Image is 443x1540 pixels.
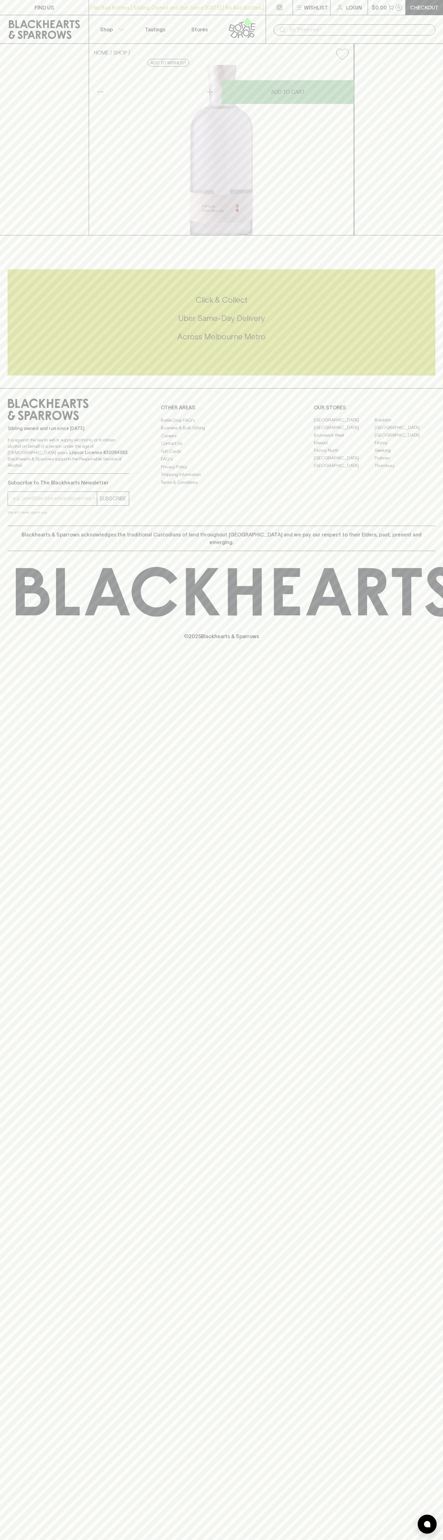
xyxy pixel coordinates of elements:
a: Prahran [375,454,435,462]
h5: Across Melbourne Metro [8,331,435,342]
p: SUBSCRIBE [100,495,126,502]
p: $0.00 [372,4,387,11]
a: Fitzroy [375,439,435,447]
a: Geelong [375,447,435,454]
a: Braddon [375,416,435,424]
p: FIND US [35,4,54,11]
a: [GEOGRAPHIC_DATA] [314,416,375,424]
p: Login [346,4,362,11]
a: [GEOGRAPHIC_DATA] [314,424,375,432]
img: 26072.png [89,65,354,235]
a: [GEOGRAPHIC_DATA] [375,432,435,439]
a: Gift Cards [161,447,282,455]
a: [GEOGRAPHIC_DATA] [314,462,375,470]
button: Add to wishlist [334,46,351,62]
p: Shop [100,26,113,33]
p: It is against the law to sell or supply alcohol to, or to obtain alcohol on behalf of a person un... [8,437,129,468]
a: Stores [177,15,222,43]
p: 0 [397,6,400,9]
a: Business & Bulk Gifting [161,424,282,432]
button: ADD TO CART [222,80,354,104]
p: OTHER AREAS [161,404,282,411]
a: Contact Us [161,440,282,447]
p: Subscribe to The Blackhearts Newsletter [8,479,129,486]
a: Elwood [314,439,375,447]
a: Privacy Policy [161,463,282,471]
button: SUBSCRIBE [97,492,129,505]
h5: Uber Same-Day Delivery [8,313,435,324]
button: Shop [89,15,133,43]
p: Stores [191,26,208,33]
div: Call to action block [8,269,435,375]
a: [GEOGRAPHIC_DATA] [375,424,435,432]
strong: Liquor License #32064953 [69,450,128,455]
a: Brunswick West [314,432,375,439]
a: Careers [161,432,282,440]
p: Wishlist [304,4,328,11]
p: Checkout [410,4,439,11]
p: Blackhearts & Sparrows acknowledges the traditional Custodians of land throughout [GEOGRAPHIC_DAT... [12,531,431,546]
img: bubble-icon [424,1521,430,1527]
a: SHOP [113,50,127,55]
a: Tastings [133,15,177,43]
a: [GEOGRAPHIC_DATA] [314,454,375,462]
a: HOME [94,50,109,55]
a: Shipping Information [161,471,282,478]
input: e.g. jane@blackheartsandsparrows.com.au [13,493,97,504]
a: Terms & Conditions [161,478,282,486]
a: FAQ's [161,455,282,463]
button: Add to wishlist [148,59,189,67]
p: Sibling owned and run since [DATE] [8,425,129,432]
a: Bottle Drop FAQ's [161,416,282,424]
p: OUR STORES [314,404,435,411]
p: We will never spam you [8,509,129,516]
p: Tastings [145,26,165,33]
h5: Click & Collect [8,295,435,305]
a: Thornbury [375,462,435,470]
p: ADD TO CART [271,88,305,96]
input: Try "Pinot noir" [289,25,430,35]
a: Fitzroy North [314,447,375,454]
